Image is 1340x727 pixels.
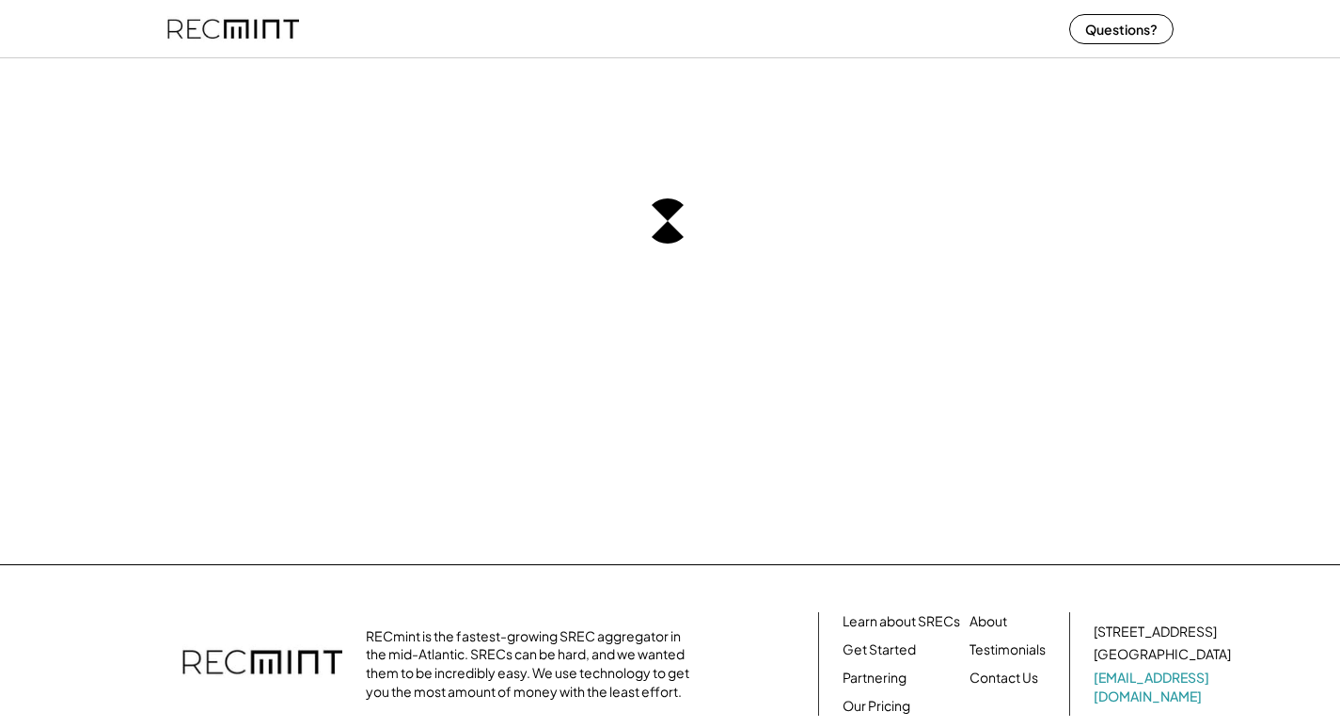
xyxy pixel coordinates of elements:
div: [GEOGRAPHIC_DATA] [1094,645,1231,664]
a: Contact Us [970,669,1038,687]
a: Testimonials [970,640,1046,659]
div: [STREET_ADDRESS] [1094,623,1217,641]
a: Learn about SRECs [843,612,960,631]
a: [EMAIL_ADDRESS][DOMAIN_NAME] [1094,669,1235,705]
button: Questions? [1069,14,1174,44]
a: Get Started [843,640,916,659]
a: About [970,612,1007,631]
a: Our Pricing [843,697,910,716]
img: recmint-logotype%403x.png [182,631,342,697]
a: Partnering [843,669,906,687]
img: recmint-logotype%403x%20%281%29.jpeg [167,4,299,54]
div: RECmint is the fastest-growing SREC aggregator in the mid-Atlantic. SRECs can be hard, and we wan... [366,627,700,701]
